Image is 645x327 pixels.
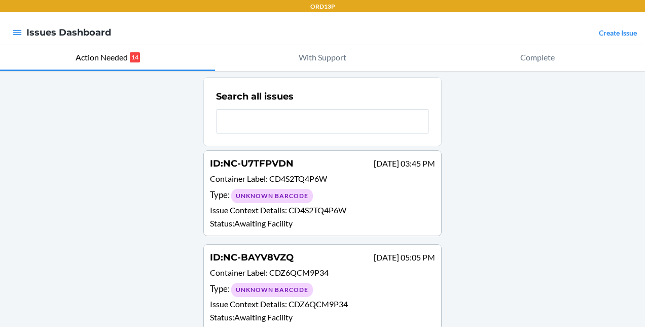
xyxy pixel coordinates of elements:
[26,26,111,39] h4: Issues Dashboard
[231,283,313,297] div: Unknown Barcode
[210,267,435,281] p: Container Label :
[210,217,435,230] p: Status : Awaiting Facility
[130,52,140,62] p: 14
[289,299,348,309] span: CDZ6QCM9P34
[599,28,637,37] a: Create Issue
[430,45,645,71] button: Complete
[310,2,335,11] p: ORD13P
[269,268,329,277] span: CDZ6QCM9P34
[231,189,313,203] div: Unknown Barcode
[269,174,327,183] span: CD4S2TQ4P6W
[289,205,346,215] span: CD4S2TQ4P6W
[223,252,294,263] span: NC-BAYV8VZQ
[216,90,294,103] h2: Search all issues
[76,51,128,63] p: Action Needed
[520,51,555,63] p: Complete
[210,157,294,170] h4: ID :
[210,298,435,310] p: Issue Context Details :
[223,158,294,169] span: NC-U7TFPVDN
[215,45,430,71] button: With Support
[210,251,294,264] h4: ID :
[374,157,435,170] p: [DATE] 03:45 PM
[210,188,435,203] div: Type :
[203,150,442,236] a: ID:NC-U7TFPVDN[DATE] 03:45 PMContainer Label: CD4S2TQ4P6WType: Unknown BarcodeIssue Context Detai...
[210,311,435,323] p: Status : Awaiting Facility
[374,251,435,264] p: [DATE] 05:05 PM
[299,51,346,63] p: With Support
[210,282,435,297] div: Type :
[210,204,435,216] p: Issue Context Details :
[210,173,435,187] p: Container Label :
